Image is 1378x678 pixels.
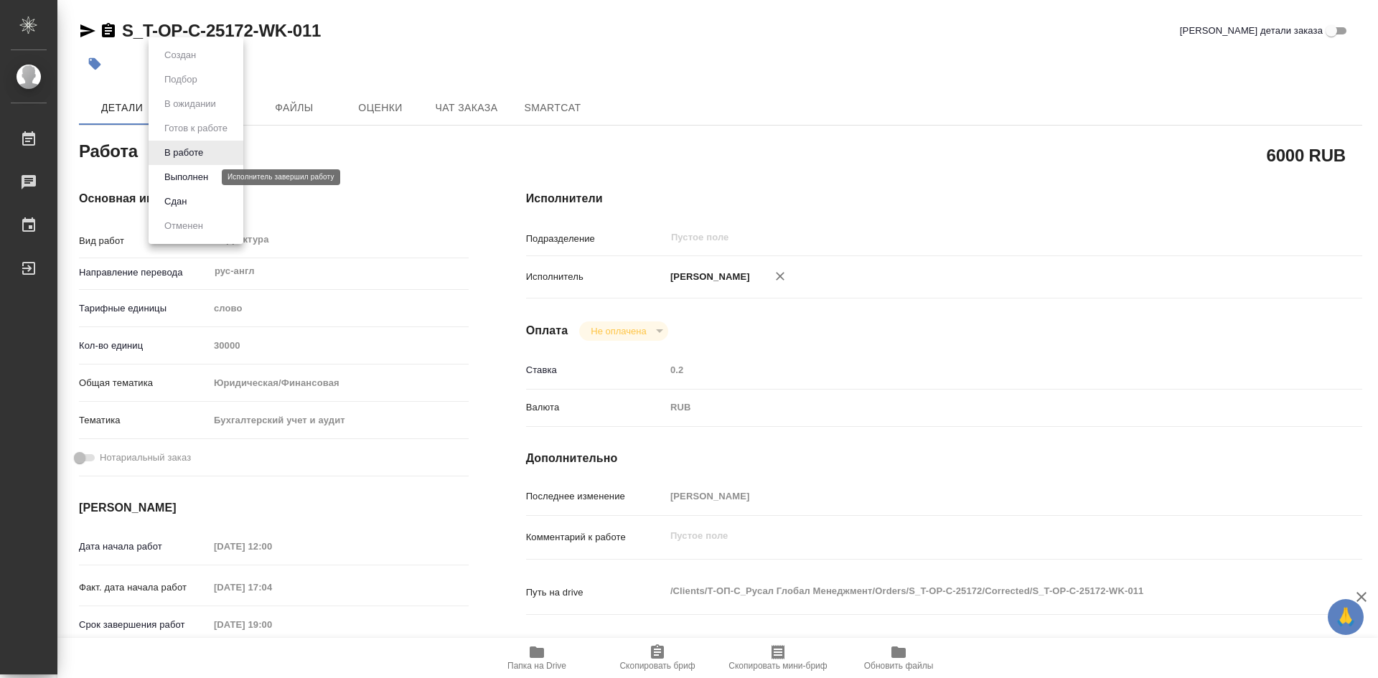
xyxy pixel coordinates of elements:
button: В работе [160,145,207,161]
button: Выполнен [160,169,212,185]
button: Отменен [160,218,207,234]
button: Подбор [160,72,202,88]
button: Готов к работе [160,121,232,136]
button: Создан [160,47,200,63]
button: Сдан [160,194,191,209]
button: В ожидании [160,96,220,112]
